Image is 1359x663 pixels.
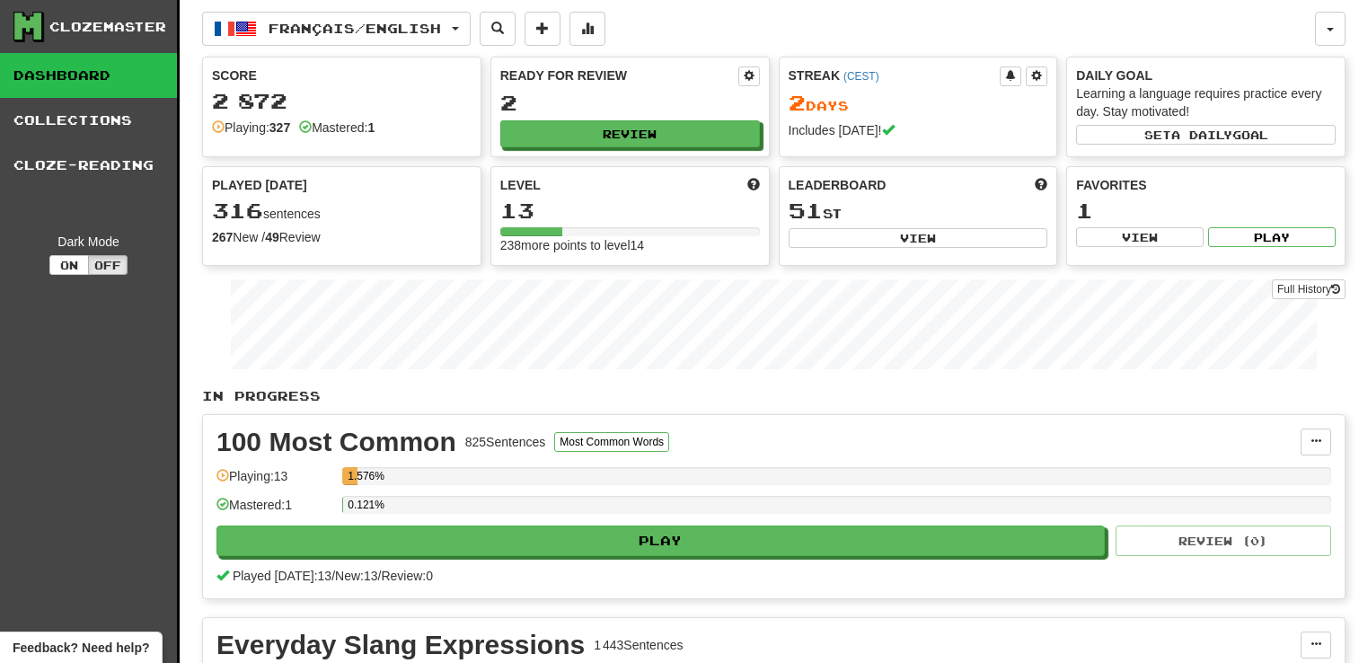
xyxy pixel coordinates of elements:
[212,119,290,137] div: Playing:
[500,199,760,222] div: 13
[212,198,263,223] span: 316
[1171,128,1232,141] span: a daily
[233,569,331,583] span: Played [DATE]: 13
[49,18,166,36] div: Clozemaster
[789,66,1001,84] div: Streak
[378,569,382,583] span: /
[269,120,290,135] strong: 327
[212,199,472,223] div: sentences
[1076,125,1336,145] button: Seta dailygoal
[789,90,806,115] span: 2
[212,228,472,246] div: New / Review
[789,176,887,194] span: Leaderboard
[1076,66,1336,84] div: Daily Goal
[569,12,605,46] button: More stats
[500,236,760,254] div: 238 more points to level 14
[500,176,541,194] span: Level
[500,66,738,84] div: Ready for Review
[331,569,335,583] span: /
[1076,176,1336,194] div: Favorites
[216,429,456,455] div: 100 Most Common
[789,199,1048,223] div: st
[843,70,879,83] a: (CEST)
[1116,526,1331,556] button: Review (0)
[1076,199,1336,222] div: 1
[1208,227,1336,247] button: Play
[212,66,472,84] div: Score
[202,12,471,46] button: Français/English
[265,230,279,244] strong: 49
[13,233,163,251] div: Dark Mode
[1272,279,1346,299] a: Full History
[299,119,375,137] div: Mastered:
[747,176,760,194] span: Score more points to level up
[216,467,333,497] div: Playing: 13
[216,526,1105,556] button: Play
[789,92,1048,115] div: Day s
[216,632,585,659] div: Everyday Slang Expressions
[480,12,516,46] button: Search sentences
[594,636,683,654] div: 1 443 Sentences
[500,92,760,114] div: 2
[269,21,441,36] span: Français / English
[348,467,357,485] div: 1.576%
[216,496,333,526] div: Mastered: 1
[367,120,375,135] strong: 1
[1076,227,1204,247] button: View
[1076,84,1336,120] div: Learning a language requires practice every day. Stay motivated!
[335,569,377,583] span: New: 13
[212,90,472,112] div: 2 872
[789,198,823,223] span: 51
[500,120,760,147] button: Review
[465,433,546,451] div: 825 Sentences
[212,176,307,194] span: Played [DATE]
[554,432,669,452] button: Most Common Words
[13,639,149,657] span: Open feedback widget
[49,255,89,275] button: On
[88,255,128,275] button: Off
[789,228,1048,248] button: View
[381,569,433,583] span: Review: 0
[1035,176,1047,194] span: This week in points, UTC
[202,387,1346,405] p: In Progress
[212,230,233,244] strong: 267
[525,12,560,46] button: Add sentence to collection
[789,121,1048,139] div: Includes [DATE]!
